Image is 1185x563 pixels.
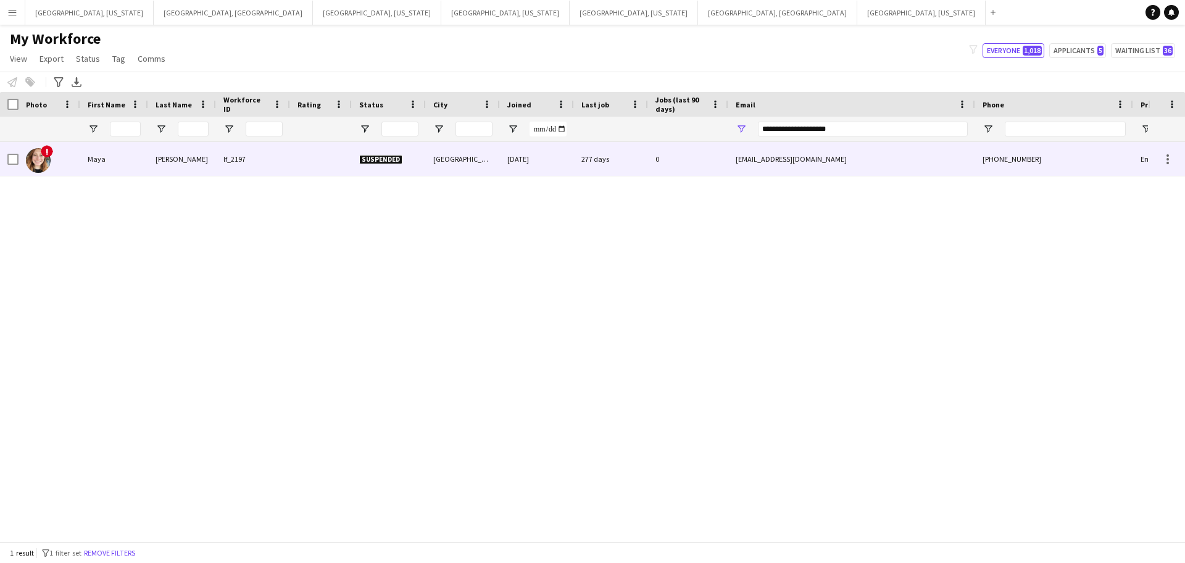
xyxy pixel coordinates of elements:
[107,51,130,67] a: Tag
[112,53,125,64] span: Tag
[110,122,141,136] input: First Name Filter Input
[148,142,216,176] div: [PERSON_NAME]
[1111,43,1175,58] button: Waiting list36
[1097,46,1104,56] span: 5
[216,142,290,176] div: lf_2197
[35,51,69,67] a: Export
[223,123,235,135] button: Open Filter Menu
[581,100,609,109] span: Last job
[51,75,66,90] app-action-btn: Advanced filters
[359,155,402,164] span: Suspended
[359,100,383,109] span: Status
[88,100,125,109] span: First Name
[297,100,321,109] span: Rating
[648,142,728,176] div: 0
[758,122,968,136] input: Email Filter Input
[178,122,209,136] input: Last Name Filter Input
[426,142,500,176] div: [GEOGRAPHIC_DATA]
[507,100,531,109] span: Joined
[455,122,493,136] input: City Filter Input
[10,53,27,64] span: View
[736,100,755,109] span: Email
[154,1,313,25] button: [GEOGRAPHIC_DATA], [GEOGRAPHIC_DATA]
[1005,122,1126,136] input: Phone Filter Input
[1163,46,1173,56] span: 36
[26,100,47,109] span: Photo
[1049,43,1106,58] button: Applicants5
[1141,123,1152,135] button: Open Filter Menu
[736,123,747,135] button: Open Filter Menu
[39,53,64,64] span: Export
[530,122,567,136] input: Joined Filter Input
[983,100,1004,109] span: Phone
[570,1,698,25] button: [GEOGRAPHIC_DATA], [US_STATE]
[138,53,165,64] span: Comms
[857,1,986,25] button: [GEOGRAPHIC_DATA], [US_STATE]
[76,53,100,64] span: Status
[80,142,148,176] div: Maya
[655,95,706,114] span: Jobs (last 90 days)
[5,51,32,67] a: View
[71,51,105,67] a: Status
[433,123,444,135] button: Open Filter Menu
[381,122,418,136] input: Status Filter Input
[574,142,648,176] div: 277 days
[698,1,857,25] button: [GEOGRAPHIC_DATA], [GEOGRAPHIC_DATA]
[983,123,994,135] button: Open Filter Menu
[1023,46,1042,56] span: 1,018
[81,546,138,560] button: Remove filters
[975,142,1133,176] div: [PHONE_NUMBER]
[26,148,51,173] img: Maya Unterman
[10,30,101,48] span: My Workforce
[313,1,441,25] button: [GEOGRAPHIC_DATA], [US_STATE]
[728,142,975,176] div: [EMAIL_ADDRESS][DOMAIN_NAME]
[359,123,370,135] button: Open Filter Menu
[223,95,268,114] span: Workforce ID
[433,100,447,109] span: City
[133,51,170,67] a: Comms
[25,1,154,25] button: [GEOGRAPHIC_DATA], [US_STATE]
[1141,100,1165,109] span: Profile
[983,43,1044,58] button: Everyone1,018
[69,75,84,90] app-action-btn: Export XLSX
[156,100,192,109] span: Last Name
[156,123,167,135] button: Open Filter Menu
[49,548,81,557] span: 1 filter set
[441,1,570,25] button: [GEOGRAPHIC_DATA], [US_STATE]
[88,123,99,135] button: Open Filter Menu
[246,122,283,136] input: Workforce ID Filter Input
[500,142,574,176] div: [DATE]
[507,123,518,135] button: Open Filter Menu
[41,145,53,157] span: !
